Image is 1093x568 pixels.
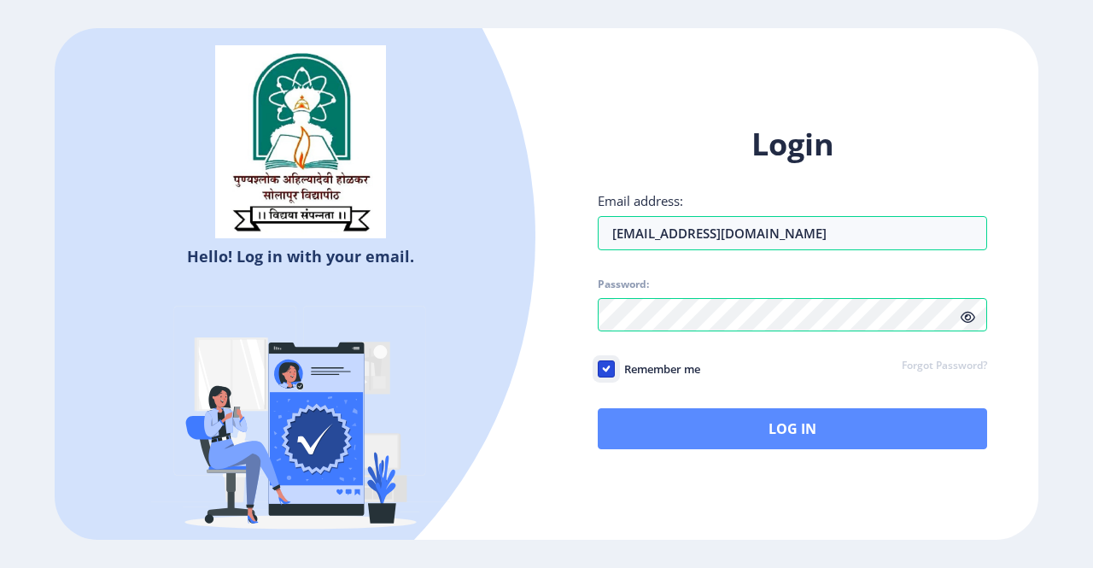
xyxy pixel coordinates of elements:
label: Password: [598,278,649,291]
label: Email address: [598,192,683,209]
input: Email address [598,216,987,250]
img: sulogo.png [215,45,386,238]
a: Forgot Password? [902,359,987,374]
span: Remember me [615,359,700,379]
h1: Login [598,124,987,165]
button: Log In [598,408,987,449]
